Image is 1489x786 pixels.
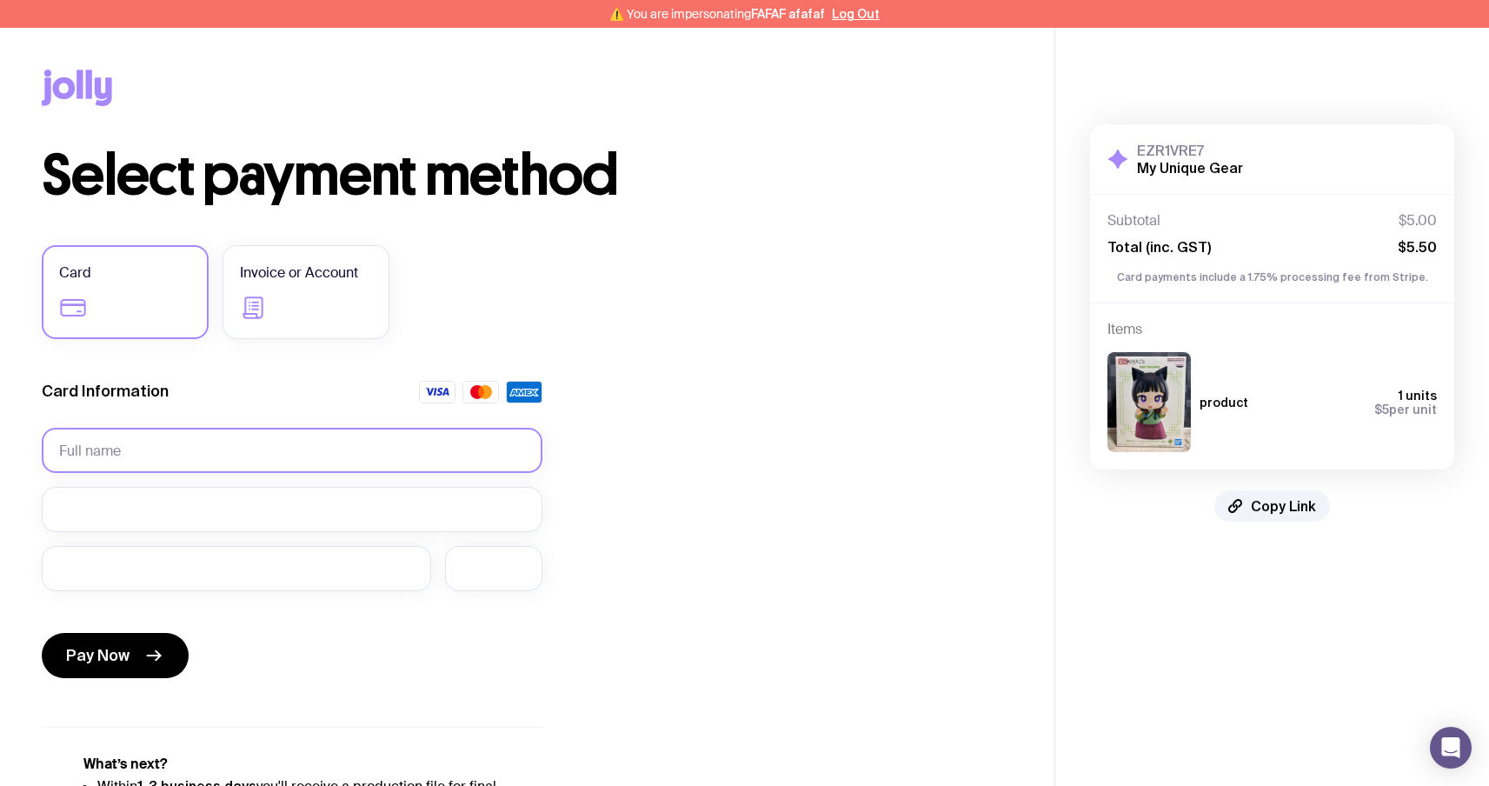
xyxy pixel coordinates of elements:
span: Invoice or Account [240,263,358,283]
span: Pay Now [66,645,130,666]
h5: What’s next? [83,756,542,773]
iframe: Secure expiration date input frame [59,560,414,576]
button: Copy Link [1214,490,1330,522]
h1: Select payment method [42,148,1013,203]
button: Log Out [832,7,880,21]
iframe: Secure card number input frame [59,501,525,517]
button: Pay Now [42,633,189,678]
span: $5.50 [1398,238,1437,256]
h4: Items [1107,321,1437,338]
span: per unit [1374,403,1437,416]
span: Subtotal [1107,212,1160,230]
div: Open Intercom Messenger [1430,727,1472,769]
p: Card payments include a 1.75% processing fee from Stripe. [1107,270,1437,285]
span: 1 units [1399,389,1437,403]
h2: My Unique Gear [1137,159,1243,177]
span: Total (inc. GST) [1107,238,1211,256]
h3: product [1200,396,1248,410]
label: Card Information [42,381,169,402]
span: $5 [1374,403,1389,416]
span: $5.00 [1399,212,1437,230]
h3: EZR1VRE7 [1137,142,1243,159]
span: Card [59,263,91,283]
span: Copy Link [1251,497,1316,515]
input: Full name [42,428,542,473]
span: ⚠️ You are impersonating [609,7,825,21]
span: FAFAF afafaf [751,7,825,21]
iframe: Secure CVC input frame [462,560,525,576]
